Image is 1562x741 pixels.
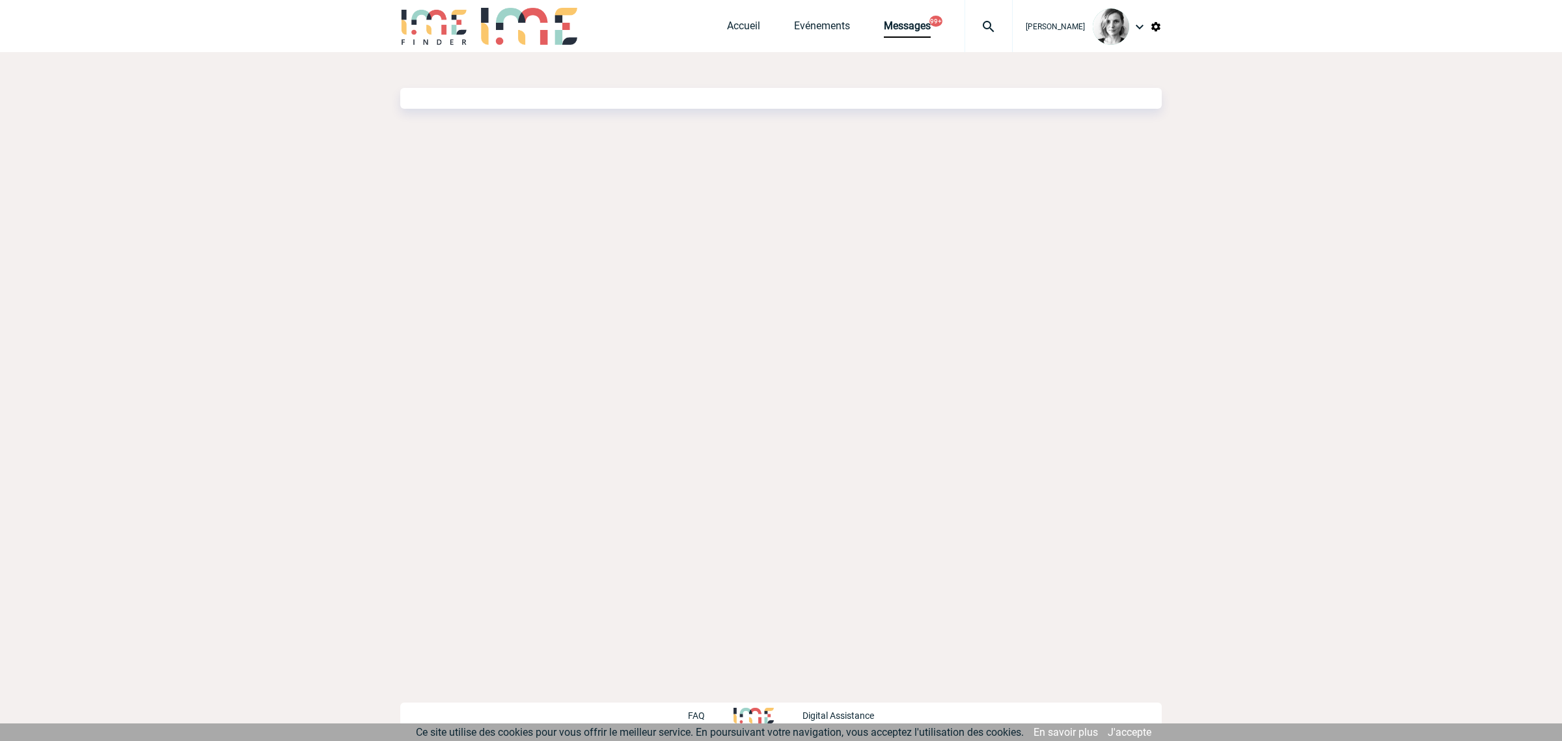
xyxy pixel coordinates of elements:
[1034,726,1098,738] a: En savoir plus
[727,20,760,38] a: Accueil
[688,710,705,721] p: FAQ
[400,8,468,45] img: IME-Finder
[794,20,850,38] a: Evénements
[688,708,733,721] a: FAQ
[884,20,931,38] a: Messages
[802,710,874,721] p: Digital Assistance
[1108,726,1151,738] a: J'accepte
[929,16,942,27] button: 99+
[416,726,1024,738] span: Ce site utilise des cookies pour vous offrir le meilleur service. En poursuivant votre navigation...
[1026,22,1085,31] span: [PERSON_NAME]
[1093,8,1129,45] img: 103019-1.png
[733,708,774,723] img: http://www.idealmeetingsevents.fr/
